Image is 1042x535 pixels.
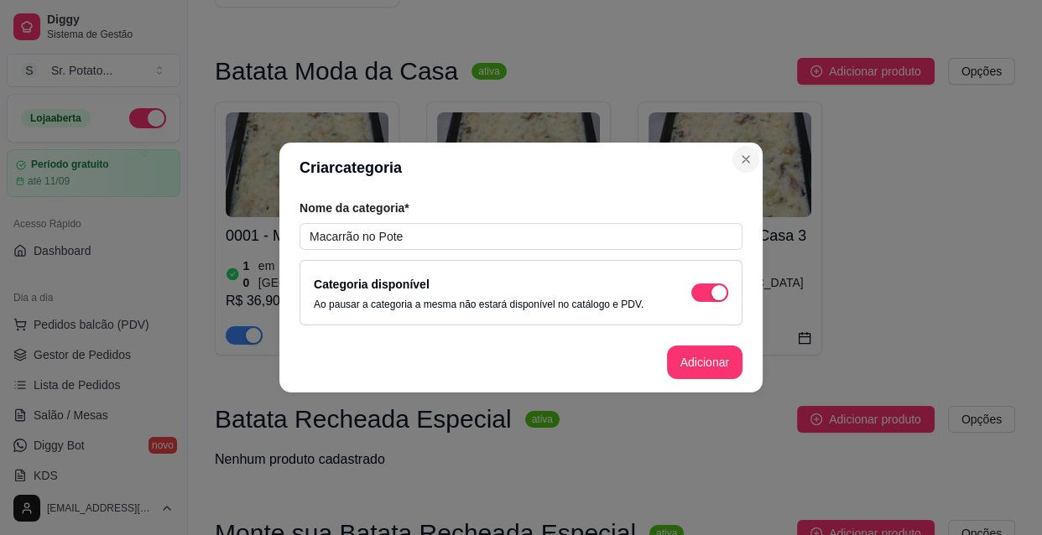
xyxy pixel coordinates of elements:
[314,278,430,291] label: Categoria disponível
[732,146,759,173] button: Close
[314,298,643,311] p: Ao pausar a categoria a mesma não estará disponível no catálogo e PDV.
[279,143,763,193] header: Criar categoria
[300,200,742,216] article: Nome da categoria*
[667,345,742,379] button: Adicionar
